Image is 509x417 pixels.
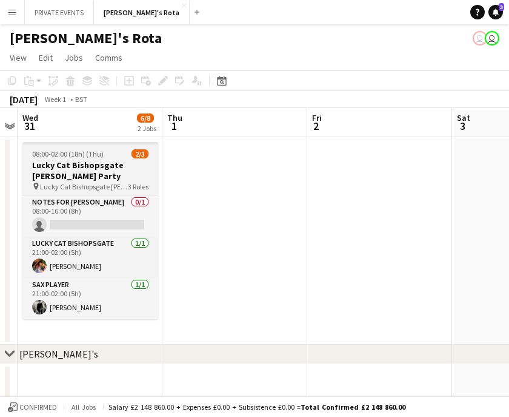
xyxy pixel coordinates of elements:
span: Sat [457,112,470,123]
span: All jobs [69,402,98,412]
button: PRIVATE EVENTS [25,1,94,24]
h1: [PERSON_NAME]'s Rota [10,29,162,47]
span: 2/3 [131,149,148,158]
h3: Lucky Cat Bishopsgate [PERSON_NAME] Party [22,160,158,181]
div: 2 Jobs [138,124,156,133]
span: 3 [499,3,504,11]
span: Confirmed [19,403,57,412]
app-card-role: Lucky Cat Bishopsgate1/121:00-02:00 (5h)[PERSON_NAME] [22,237,158,278]
a: 3 [488,5,503,19]
app-card-role: Sax Player1/121:00-02:00 (5h)[PERSON_NAME] [22,278,158,319]
span: Fri [312,112,322,123]
span: Edit [39,52,53,63]
span: Total Confirmed £2 148 860.00 [301,402,405,412]
a: Edit [34,50,58,66]
span: Thu [167,112,182,123]
div: [PERSON_NAME]'s [19,348,98,360]
span: 31 [21,119,38,133]
span: View [10,52,27,63]
app-user-avatar: Victoria Goodsell [473,31,487,46]
button: Confirmed [6,401,59,414]
button: [PERSON_NAME]'s Rota [94,1,190,24]
span: 6/8 [137,114,154,123]
span: Wed [22,112,38,123]
span: Comms [95,52,122,63]
span: Week 1 [40,95,70,104]
app-card-role: Notes for [PERSON_NAME]0/108:00-16:00 (8h) [22,195,158,237]
span: Lucky Cat Bishopsgate [PERSON_NAME] Party [40,182,128,191]
span: Jobs [65,52,83,63]
app-user-avatar: Katie Farrow [485,31,499,46]
a: Comms [90,50,127,66]
div: [DATE] [10,93,38,106]
app-job-card: 08:00-02:00 (18h) (Thu)2/3Lucky Cat Bishopsgate [PERSON_NAME] Party Lucky Cat Bishopsgate [PERSON... [22,142,158,319]
span: 3 Roles [128,182,148,191]
span: 1 [165,119,182,133]
span: 08:00-02:00 (18h) (Thu) [32,149,104,158]
span: 3 [455,119,470,133]
span: 2 [310,119,322,133]
div: BST [75,95,87,104]
a: View [5,50,32,66]
div: Salary £2 148 860.00 + Expenses £0.00 + Subsistence £0.00 = [108,402,405,412]
a: Jobs [60,50,88,66]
